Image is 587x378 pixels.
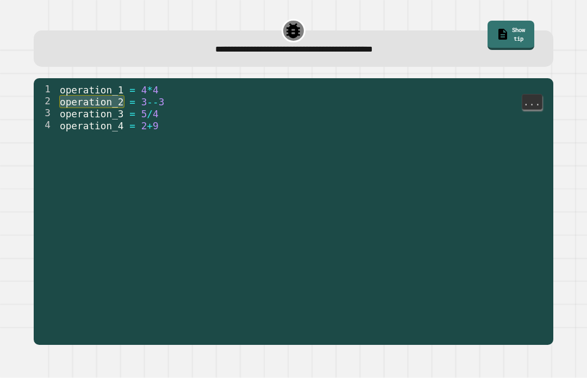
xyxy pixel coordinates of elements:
span: = [130,109,136,119]
div: 4 [34,119,58,131]
div: 1 [34,84,58,96]
span: -- [147,97,159,108]
span: operation_2 [60,97,124,108]
span: 3 [159,97,165,108]
span: 5 [141,109,147,119]
span: ... [522,96,542,109]
span: 4 [153,85,159,96]
span: 4 [141,85,147,96]
span: = [130,97,136,108]
span: 2 [141,121,147,131]
span: = [130,85,136,96]
span: = [130,121,136,131]
span: operation_1 [60,85,124,96]
span: + [147,121,153,131]
span: operation_3 [60,109,124,119]
span: 3 [141,97,147,108]
span: 4 [153,109,159,119]
a: Show tip [488,21,534,50]
span: / [147,109,153,119]
span: operation_4 [60,121,124,131]
div: 3 [34,108,58,119]
div: 2 [34,96,58,108]
span: 9 [153,121,159,131]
